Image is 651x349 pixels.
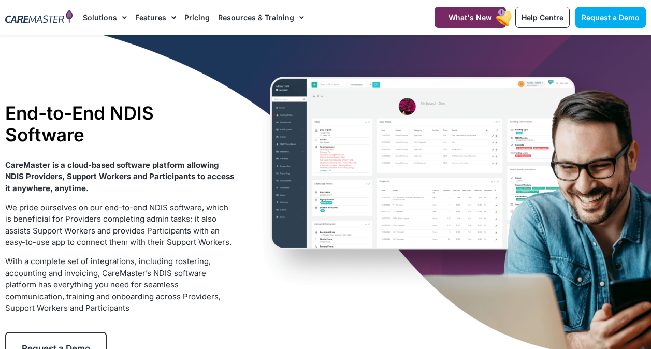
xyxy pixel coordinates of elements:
h1: End-to-End NDIS Software [5,102,236,146]
span: We pride ourselves on our end-to-end NDIS software, which is beneficial for Providers completing ... [5,202,232,248]
span: Request a Demo [582,13,640,22]
img: CareMaster Logo [5,10,73,25]
strong: CareMaster is a cloud-based software platform allowing NDIS Providers, Support Workers and Partic... [5,160,234,193]
a: Request a Demo [575,7,646,28]
a: What's New [435,7,506,28]
span: Help Centre [522,13,563,22]
p: With a complete set of integrations, including rostering, accounting and invoicing, CareMaster’s ... [5,256,236,314]
span: What's New [449,13,492,22]
a: Help Centre [515,7,570,28]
